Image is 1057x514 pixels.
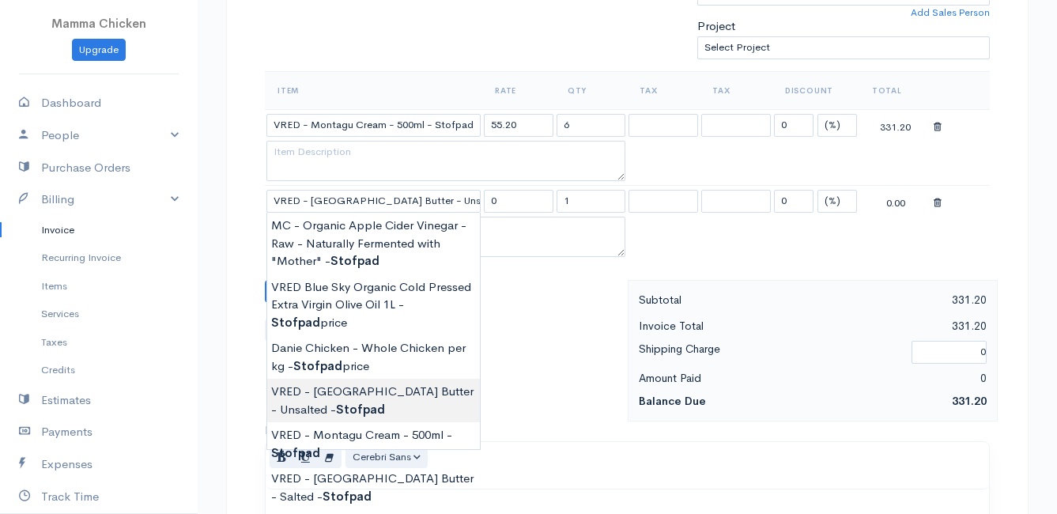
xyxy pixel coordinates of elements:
[861,115,931,135] div: 331.20
[265,319,383,342] label: Attach PDf or Image
[911,6,990,20] a: Add Sales Person
[267,274,480,336] div: VRED Blue Sky Organic Cold Pressed Extra Virgin Olive Oil 1L - price
[265,421,338,440] label: Invoice Terms
[952,394,987,408] span: 331.20
[267,213,480,274] div: MC - Organic Apple Cider Vinegar - Raw - Naturally Fermented with "Mother" -
[266,190,481,213] input: Item Name
[631,339,904,365] div: Shipping Charge
[323,489,372,504] strong: Stofpad
[813,316,995,336] div: 331.20
[813,290,995,310] div: 331.20
[266,114,481,137] input: Item Name
[700,71,772,109] th: Tax
[631,290,813,310] div: Subtotal
[555,71,628,109] th: Qty
[813,368,995,388] div: 0
[271,445,320,460] strong: Stofpad
[267,379,480,422] div: VRED - [GEOGRAPHIC_DATA] Butter - Unsalted -
[639,394,706,408] strong: Balance Due
[336,402,385,417] strong: Stofpad
[631,316,813,336] div: Invoice Total
[267,422,480,466] div: VRED - Montagu Cream - 500ml -
[293,358,342,373] strong: Stofpad
[861,191,931,211] div: 0.00
[267,335,480,379] div: Danie Chicken - Whole Chicken per kg - price
[72,39,126,62] a: Upgrade
[51,16,146,31] span: Mamma Chicken
[627,71,700,109] th: Tax
[265,71,482,109] th: Item
[330,253,379,268] strong: Stofpad
[697,17,735,36] label: Project
[631,368,813,388] div: Amount Paid
[859,71,932,109] th: Total
[772,71,859,109] th: Discount
[271,315,320,330] strong: Stofpad
[482,71,555,109] th: Rate
[265,280,332,303] button: Add Row
[267,466,480,509] div: VRED - [GEOGRAPHIC_DATA] Butter - Salted -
